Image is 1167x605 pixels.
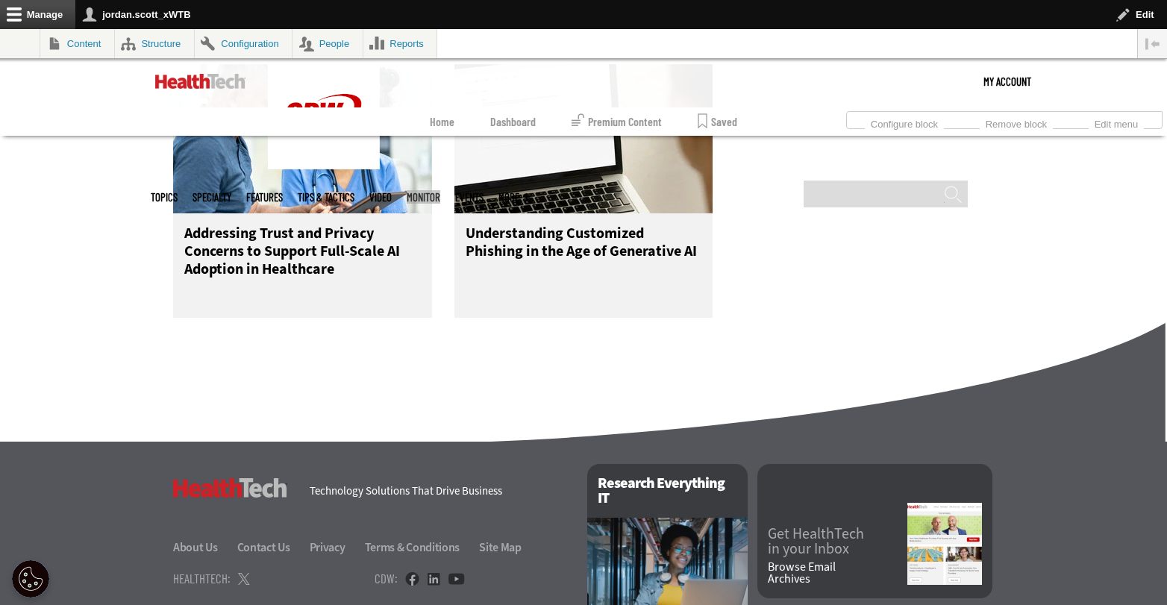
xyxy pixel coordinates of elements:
[173,478,287,498] h3: HealthTech
[363,29,437,58] a: Reports
[155,74,245,89] img: Home
[151,192,178,203] span: Topics
[407,192,440,203] a: MonITor
[490,107,536,136] a: Dashboard
[430,107,454,136] a: Home
[983,59,1031,104] div: User menu
[479,539,522,555] a: Site Map
[310,539,363,555] a: Privacy
[587,464,748,518] h2: Research Everything IT
[865,114,944,131] a: Configure block
[1138,29,1167,58] button: Vertical orientation
[173,539,235,555] a: About Us
[12,560,49,598] div: Cookie Settings
[983,59,1031,104] a: My Account
[369,192,392,203] a: Video
[12,560,49,598] button: Open Preferences
[365,539,478,555] a: Terms & Conditions
[40,29,114,58] a: Content
[375,572,398,585] h4: CDW:
[466,225,702,284] h3: Understanding Customized Phishing in the Age of Generative AI
[268,157,380,173] a: CDW
[184,225,421,284] h3: Addressing Trust and Privacy Concerns to Support Full-Scale AI Adoption in Healthcare
[237,539,307,555] a: Contact Us
[980,114,1053,131] a: Remove block
[292,29,363,58] a: People
[454,64,713,318] a: Person writing an email Understanding Customized Phishing in the Age of Generative AI
[455,192,484,203] a: Events
[1089,114,1144,131] a: Edit menu
[268,59,380,169] img: Home
[298,192,354,203] a: Tips & Tactics
[768,527,907,557] a: Get HealthTechin your Inbox
[572,107,662,136] a: Premium Content
[173,572,231,585] h4: HealthTech:
[698,107,737,136] a: Saved
[246,192,283,203] a: Features
[115,29,194,58] a: Structure
[907,503,982,585] img: newsletter screenshot
[310,486,569,497] h4: Technology Solutions That Drive Business
[193,192,231,203] span: Specialty
[195,29,292,58] a: Configuration
[768,561,907,585] a: Browse EmailArchives
[498,192,530,203] span: More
